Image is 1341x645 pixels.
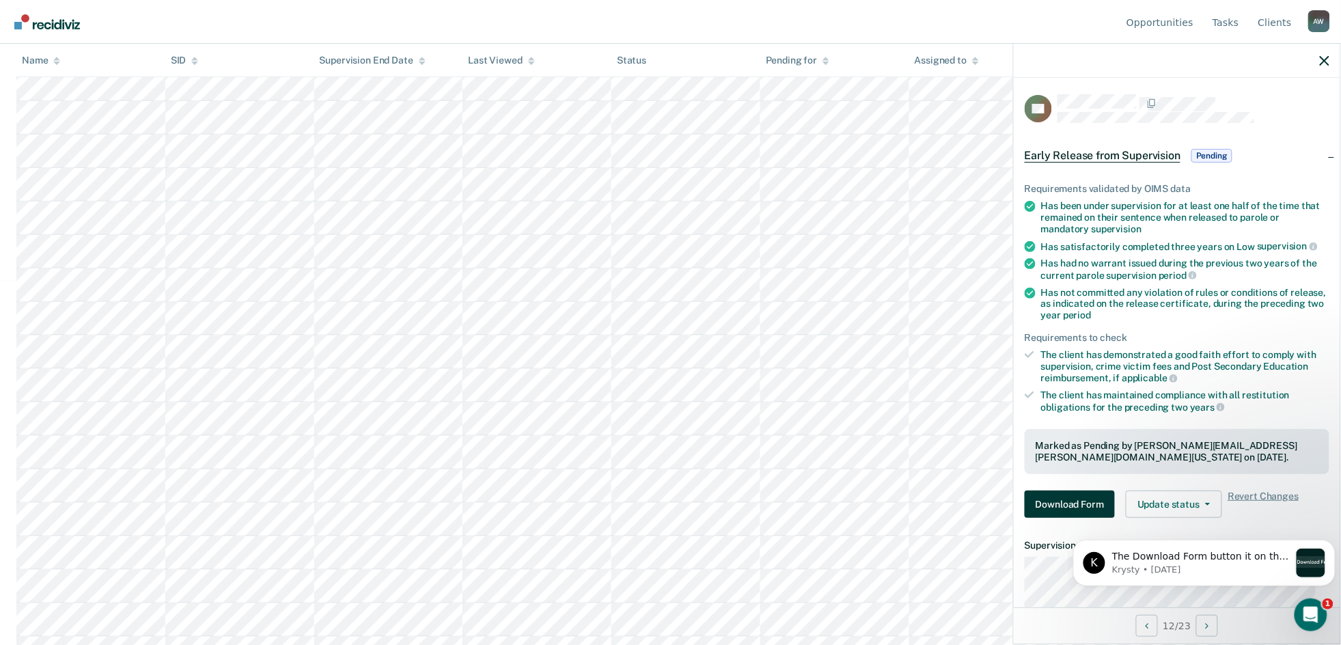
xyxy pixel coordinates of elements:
[1025,540,1329,551] dt: Supervision
[766,55,829,66] div: Pending for
[1196,615,1218,637] button: Next Opportunity
[1025,183,1329,195] div: Requirements validated by OIMS data
[14,14,80,29] img: Recidiviz
[1025,491,1115,518] button: Download Form
[22,55,60,66] div: Name
[1308,10,1330,32] div: A W
[1041,241,1329,253] div: Has satisfactorily completed three years on Low
[1014,607,1340,644] div: 12 / 23
[1014,134,1340,178] div: Early Release from SupervisionPending
[1041,258,1329,281] div: Has had no warrant issued during the previous two years of the current parole supervision
[1122,372,1178,383] span: applicable
[1041,200,1329,234] div: Has been under supervision for at least one half of the time that remained on their sentence when...
[1323,599,1333,609] span: 1
[171,55,199,66] div: SID
[1068,512,1341,608] iframe: Intercom notifications message
[1036,440,1318,463] div: Marked as Pending by [PERSON_NAME][EMAIL_ADDRESS][PERSON_NAME][DOMAIN_NAME][US_STATE] on [DATE].
[1191,149,1232,163] span: Pending
[1092,223,1142,234] span: supervision
[1308,10,1330,32] button: Profile dropdown button
[320,55,426,66] div: Supervision End Date
[1159,270,1197,281] span: period
[1136,615,1158,637] button: Previous Opportunity
[1126,491,1222,518] button: Update status
[1190,402,1225,413] span: years
[915,55,979,66] div: Assigned to
[1295,599,1327,631] iframe: Intercom live chat
[617,55,646,66] div: Status
[468,55,534,66] div: Last Viewed
[1257,241,1317,251] span: supervision
[1041,349,1329,384] div: The client has demonstrated a good faith effort to comply with supervision, crime victim fees and...
[1063,310,1091,320] span: period
[1025,491,1120,518] a: Navigate to form link
[1025,332,1329,344] div: Requirements to check
[1228,491,1299,518] span: Revert Changes
[1025,149,1180,163] span: Early Release from Supervision
[1041,389,1329,413] div: The client has maintained compliance with all restitution obligations for the preceding two
[1041,287,1329,321] div: Has not committed any violation of rules or conditions of release, as indicated on the release ce...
